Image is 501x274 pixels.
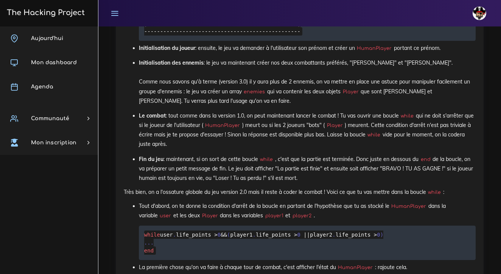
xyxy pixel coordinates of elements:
[144,248,154,254] span: end
[242,88,267,96] code: enemies
[144,240,147,246] span: .
[151,240,154,246] span: .
[147,240,150,246] span: .
[377,232,380,238] span: 0
[332,232,335,238] span: .
[139,201,476,220] p: Tout d'abord, on te donne la condition d'arrêt de la boucle en partant de l'hypothèse que tu as s...
[144,232,160,238] span: while
[252,232,255,238] span: .
[31,116,69,121] span: Communauté
[200,212,220,220] code: Player
[31,84,53,90] span: Agenda
[380,232,383,238] span: )
[158,212,173,220] code: user
[419,156,433,163] code: end
[336,264,375,271] code: HumanPlayer
[139,111,476,149] p: : tout comme dans la version 1.0, on peut maintenant lancer le combat ! Tu vas ouvrir une boucle ...
[290,212,313,220] code: player2
[124,188,476,196] p: Très bien, on a l'ossature globale du jeu version 2.0 mais il reste à coder le combat ! Voici ce ...
[218,232,221,238] span: 0
[139,59,204,66] strong: Initialisation des ennemis
[5,9,85,17] h3: The Hacking Project
[399,112,416,120] code: while
[31,140,76,146] span: Mon inscription
[144,3,303,36] code: ------------------------------------------------ |Bienvenue sur 'ILS VEULENT TOUS MA POO' ! | |Le...
[139,45,195,51] strong: Initialisation du joueur
[366,131,383,139] code: while
[263,212,285,220] code: player1
[389,203,428,210] code: HumanPlayer
[139,112,166,119] strong: Le combat
[139,155,476,183] p: : maintenant, si on sort de cette boucle , c'est que la partie est terminée. Donc juste en dessou...
[31,36,63,41] span: Aujourd'hui
[325,122,345,129] code: Player
[303,232,310,238] span: ||
[139,43,476,53] p: : ensuite, le jeu va demander à l'utilisateur son prénom et créer un portant ce prénom.
[139,263,476,272] p: La première chose qu'on va faire à chaque tour de combat, c'est afficher l'état du : rajoute cela.
[297,232,300,238] span: 0
[227,232,230,238] span: (
[144,231,383,255] code: user life_points > && player1 life_points > player2 life_points >
[258,156,275,163] code: while
[341,88,361,96] code: Player
[31,60,77,65] span: Mon dashboard
[173,232,176,238] span: .
[426,189,443,196] code: while
[355,45,394,52] code: HumanPlayer
[139,156,163,163] strong: Fin du jeu
[473,6,486,20] img: avatar
[139,58,476,106] p: : le jeu va maintenant créer nos deux combattants préférés, "[PERSON_NAME]" et "[PERSON_NAME]". C...
[203,122,242,129] code: HumanPlayer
